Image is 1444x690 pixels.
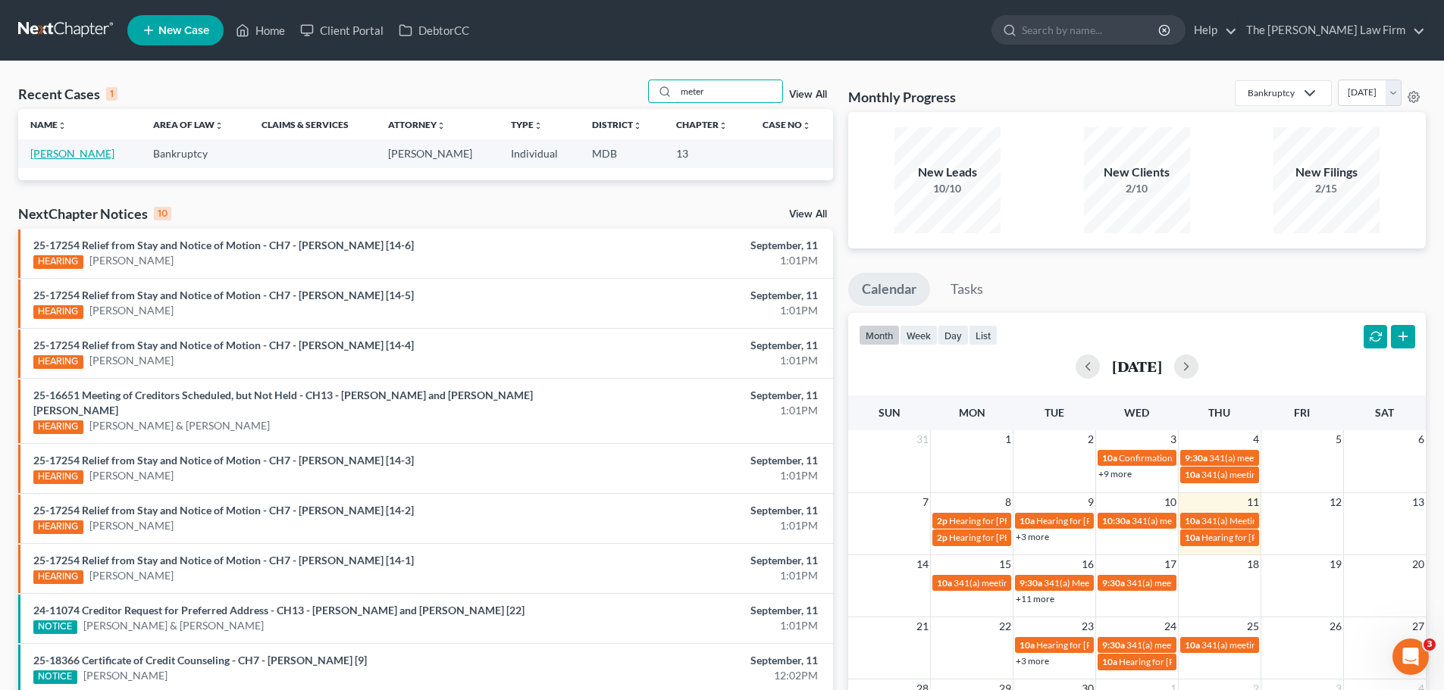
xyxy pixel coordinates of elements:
span: 1 [1004,430,1013,448]
span: Fri [1294,406,1310,419]
span: 341(a) meeting for [PERSON_NAME] [1132,515,1278,526]
span: 341(a) meeting for [PERSON_NAME] [1126,639,1273,651]
a: +9 more [1098,468,1132,479]
a: 25-17254 Relief from Stay and Notice of Motion - CH7 - [PERSON_NAME] [14-3] [33,454,414,467]
div: September, 11 [566,288,818,303]
a: View All [789,209,827,220]
span: 2p [937,532,948,543]
h3: Monthly Progress [848,88,956,106]
span: Thu [1208,406,1230,419]
a: Attorneyunfold_more [388,119,446,130]
span: 3 [1424,638,1436,651]
div: 1:01PM [566,568,818,583]
a: 25-18366 Certificate of Credit Counseling - CH7 - [PERSON_NAME] [9] [33,654,367,667]
div: NOTICE [33,620,77,634]
div: 10 [154,207,171,220]
div: September, 11 [566,603,818,618]
span: 10a [1020,515,1035,526]
div: September, 11 [566,388,818,403]
div: September, 11 [566,503,818,518]
div: 1:01PM [566,518,818,533]
div: 1:01PM [566,403,818,418]
span: 31 [915,430,930,448]
a: [PERSON_NAME] & [PERSON_NAME] [89,418,270,433]
span: New Case [158,25,209,36]
i: unfold_more [437,121,446,130]
input: Search by name... [676,80,782,102]
span: 2 [1086,430,1095,448]
a: View All [789,89,827,100]
span: 13 [1411,493,1426,511]
a: Nameunfold_more [30,119,67,130]
a: 25-17254 Relief from Stay and Notice of Motion - CH7 - [PERSON_NAME] [14-5] [33,289,414,301]
span: 14 [915,555,930,573]
span: 341(a) meeting for [PERSON_NAME] [1209,452,1355,464]
input: Search by name... [1022,16,1161,44]
span: 16 [1080,555,1095,573]
i: unfold_more [719,121,728,130]
a: [PERSON_NAME] [89,568,174,583]
span: 12 [1328,493,1343,511]
span: 10a [1102,656,1117,667]
div: 2/10 [1084,181,1190,196]
td: Bankruptcy [141,139,249,167]
a: Case Nounfold_more [763,119,811,130]
span: 7 [921,493,930,511]
td: [PERSON_NAME] [376,139,499,167]
a: The [PERSON_NAME] Law Firm [1239,17,1425,44]
div: Bankruptcy [1248,86,1295,99]
a: Help [1186,17,1237,44]
a: 24-11074 Creditor Request for Preferred Address - CH13 - [PERSON_NAME] and [PERSON_NAME] [22] [33,604,525,617]
a: +11 more [1016,593,1054,604]
div: New Filings [1273,164,1380,181]
div: September, 11 [566,338,818,353]
div: 1:01PM [566,253,818,268]
span: 10a [1185,469,1200,480]
span: 21 [915,617,930,635]
div: 1:01PM [566,468,818,483]
span: 341(a) Meeting for [PERSON_NAME] & [PERSON_NAME] [1201,515,1429,526]
span: 20 [1411,555,1426,573]
span: Hearing for [PERSON_NAME] [949,515,1067,526]
button: list [969,325,998,345]
span: 10 [1163,493,1178,511]
a: [PERSON_NAME] [89,303,174,318]
a: 25-17254 Relief from Stay and Notice of Motion - CH7 - [PERSON_NAME] [14-6] [33,239,414,251]
a: Calendar [848,273,930,306]
span: 9:30a [1102,639,1125,651]
div: 1:01PM [566,618,818,633]
a: 25-16651 Meeting of Creditors Scheduled, but Not Held - CH13 - [PERSON_NAME] and [PERSON_NAME] [P... [33,389,533,417]
div: 10/10 [894,181,1001,196]
span: 341(a) meeting for [PERSON_NAME] [1126,577,1273,589]
div: HEARING [33,305,83,319]
span: 9:30a [1020,577,1042,589]
span: 10a [937,577,952,589]
a: Tasks [937,273,997,306]
span: 22 [998,617,1013,635]
span: 9:30a [1102,577,1125,589]
span: 15 [998,555,1013,573]
span: 27 [1411,617,1426,635]
span: 8 [1004,493,1013,511]
th: Claims & Services [249,109,376,139]
a: Area of Lawunfold_more [153,119,224,130]
span: 341(a) Meeting for [PERSON_NAME] & [PERSON_NAME] [1044,577,1271,589]
span: 25 [1245,617,1261,635]
span: Mon [959,406,985,419]
span: 9:30a [1185,452,1208,464]
span: Sun [879,406,901,419]
div: HEARING [33,255,83,269]
i: unfold_more [58,121,67,130]
div: New Clients [1084,164,1190,181]
span: 18 [1245,555,1261,573]
span: Tue [1045,406,1064,419]
div: NextChapter Notices [18,205,171,223]
button: day [938,325,969,345]
div: HEARING [33,520,83,534]
a: 25-17254 Relief from Stay and Notice of Motion - CH7 - [PERSON_NAME] [14-1] [33,554,414,567]
span: 10a [1185,639,1200,651]
a: [PERSON_NAME] & [PERSON_NAME] [83,618,264,633]
div: September, 11 [566,653,818,668]
div: Recent Cases [18,85,117,103]
a: +3 more [1016,531,1049,542]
